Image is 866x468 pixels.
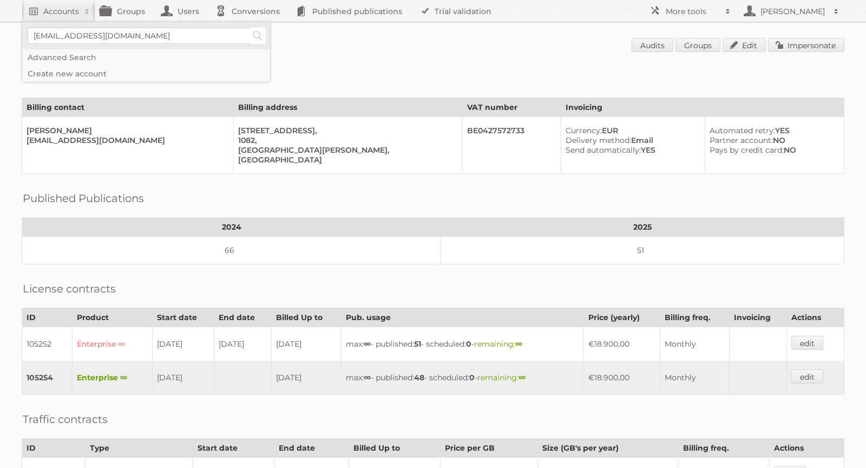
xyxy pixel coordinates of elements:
[769,439,844,458] th: Actions
[364,339,371,349] strong: ∞
[768,38,844,52] a: Impersonate
[238,155,454,165] div: [GEOGRAPHIC_DATA]
[341,361,583,395] td: max: - published: - scheduled: -
[462,117,561,174] td: BE0427572733
[729,308,787,327] th: Invoicing
[271,361,341,395] td: [DATE]
[22,237,441,264] td: 66
[22,49,270,66] a: Advanced Search
[710,145,835,155] div: NO
[710,135,835,145] div: NO
[441,218,844,237] th: 2025
[23,281,116,297] h2: License contracts
[153,308,214,327] th: Start date
[22,218,441,237] th: 2024
[22,327,73,361] td: 105252
[791,369,823,383] a: edit
[72,327,152,361] td: Enterprise ∞
[474,339,522,349] span: remaining:
[22,439,86,458] th: ID
[414,373,424,382] strong: 48
[710,126,835,135] div: YES
[22,308,73,327] th: ID
[274,439,349,458] th: End date
[787,308,844,327] th: Actions
[27,126,225,135] div: [PERSON_NAME]
[364,373,371,382] strong: ∞
[462,98,561,117] th: VAT number
[469,373,475,382] strong: 0
[666,6,720,17] h2: More tools
[22,66,270,82] a: Create new account
[193,439,274,458] th: Start date
[466,339,471,349] strong: 0
[22,361,73,395] td: 105254
[566,126,696,135] div: EUR
[27,135,225,145] div: [EMAIL_ADDRESS][DOMAIN_NAME]
[441,237,844,264] td: 51
[566,135,696,145] div: Email
[22,38,844,54] h1: Account 87827: Brico [GEOGRAPHIC_DATA]
[710,145,784,155] span: Pays by credit card:
[566,145,641,155] span: Send automatically:
[584,327,660,361] td: €18.900,00
[85,439,193,458] th: Type
[515,339,522,349] strong: ∞
[153,361,214,395] td: [DATE]
[414,339,421,349] strong: 51
[341,327,583,361] td: max: - published: - scheduled: -
[584,361,660,395] td: €18.900,00
[561,98,844,117] th: Invoicing
[238,135,454,145] div: 1082,
[441,439,537,458] th: Price per GB
[22,98,234,117] th: Billing contact
[710,126,775,135] span: Automated retry:
[271,308,341,327] th: Billed Up to
[758,6,828,17] h2: [PERSON_NAME]
[271,327,341,361] td: [DATE]
[23,411,108,427] h2: Traffic contracts
[710,135,773,145] span: Partner account:
[477,373,526,382] span: remaining:
[537,439,678,458] th: Size (GB's per year)
[675,38,720,52] a: Groups
[723,38,766,52] a: Edit
[341,308,583,327] th: Pub. usage
[584,308,660,327] th: Price (yearly)
[238,145,454,155] div: [GEOGRAPHIC_DATA][PERSON_NAME],
[23,190,144,206] h2: Published Publications
[660,361,729,395] td: Monthly
[233,98,462,117] th: Billing address
[153,327,214,361] td: [DATE]
[214,308,271,327] th: End date
[660,308,729,327] th: Billing freq.
[566,135,631,145] span: Delivery method:
[632,38,673,52] a: Audits
[791,336,823,350] a: edit
[566,145,696,155] div: YES
[43,6,79,17] h2: Accounts
[519,373,526,382] strong: ∞
[214,327,271,361] td: [DATE]
[349,439,441,458] th: Billed Up to
[250,28,266,44] input: Search
[72,308,152,327] th: Product
[660,327,729,361] td: Monthly
[72,361,152,395] td: Enterprise ∞
[238,126,454,135] div: [STREET_ADDRESS],
[678,439,769,458] th: Billing freq.
[566,126,602,135] span: Currency:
